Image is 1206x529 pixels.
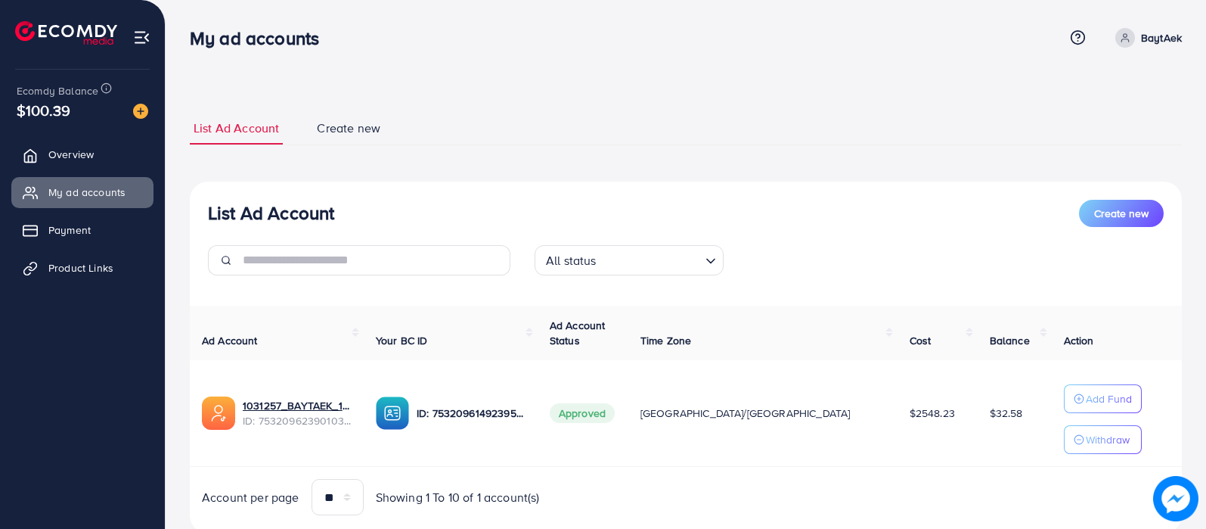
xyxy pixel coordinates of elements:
[1064,333,1094,348] span: Action
[1086,390,1132,408] p: Add Fund
[317,120,380,137] span: Create new
[133,29,150,46] img: menu
[48,260,113,275] span: Product Links
[550,318,606,348] span: Ad Account Status
[243,413,352,428] span: ID: 7532096239010316305
[194,120,279,137] span: List Ad Account
[640,406,851,421] span: [GEOGRAPHIC_DATA]/[GEOGRAPHIC_DATA]
[601,247,699,272] input: Search for option
[202,397,235,430] img: ic-ads-acc.e4c84228.svg
[202,333,258,348] span: Ad Account
[243,398,352,429] div: <span class='underline'>1031257_BAYTAEK_1753702824295</span></br>7532096239010316305
[550,403,615,423] span: Approved
[202,489,299,506] span: Account per page
[15,21,117,45] img: logo
[1094,206,1149,221] span: Create new
[1064,384,1142,413] button: Add Fund
[1086,431,1130,449] p: Withdraw
[208,202,334,224] h3: List Ad Account
[17,99,70,121] span: $100.39
[48,185,126,200] span: My ad accounts
[910,333,932,348] span: Cost
[543,250,600,272] span: All status
[1079,200,1164,227] button: Create new
[376,333,428,348] span: Your BC ID
[910,406,955,421] span: $2548.23
[990,333,1030,348] span: Balance
[1109,28,1182,48] a: BaytAek
[243,398,352,413] a: 1031257_BAYTAEK_1753702824295
[11,177,153,207] a: My ad accounts
[11,253,153,283] a: Product Links
[11,215,153,245] a: Payment
[990,406,1023,421] span: $32.58
[376,397,409,430] img: ic-ba-acc.ded83a64.svg
[640,333,691,348] span: Time Zone
[17,83,98,98] span: Ecomdy Balance
[190,27,331,49] h3: My ad accounts
[376,489,540,506] span: Showing 1 To 10 of 1 account(s)
[535,245,724,275] div: Search for option
[48,222,91,238] span: Payment
[133,104,148,119] img: image
[11,139,153,170] a: Overview
[1155,478,1197,520] img: image
[417,404,525,422] p: ID: 7532096149239529473
[1141,29,1182,47] p: BaytAek
[48,147,94,162] span: Overview
[1064,425,1142,454] button: Withdraw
